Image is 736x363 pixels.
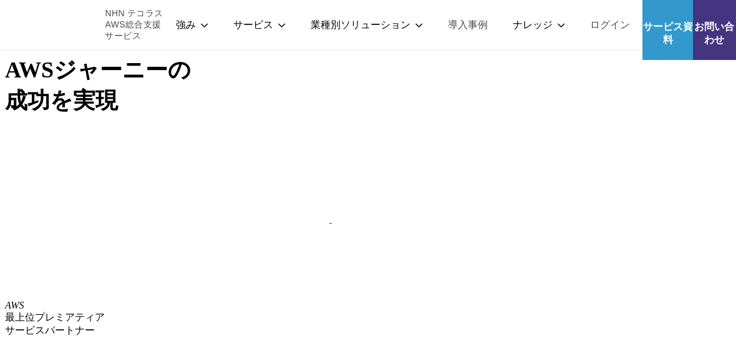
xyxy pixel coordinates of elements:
p: 強み [176,19,208,32]
p: ナレッジ [513,19,565,32]
img: AWSとの戦略的協業契約 締結 [5,135,329,222]
img: AWSプレミアティアサービスパートナー [5,231,61,287]
h1: AWS ジャーニーの 成功を実現 [5,55,731,116]
em: AWS [5,300,24,311]
a: AWSとの戦略的協業契約 締結 [5,214,332,224]
span: お問い合わせ [693,21,736,47]
a: AWS総合支援サービス C-Chorus NHN テコラスAWS総合支援サービス [19,8,163,42]
img: AWS総合支援サービス C-Chorus [19,10,86,40]
span: サービス資料 [642,21,693,47]
span: NHN テコラス AWS総合支援サービス [105,8,163,42]
p: サービス [233,19,286,32]
img: AWS請求代行サービス 統合管理プラン [332,135,656,222]
a: 導入事例 [448,19,488,32]
a: AWS請求代行サービス 統合管理プラン [332,214,656,224]
a: ログイン [590,19,630,32]
p: 業種別ソリューション [311,19,423,32]
p: 最上位プレミアティア サービスパートナー [5,300,731,337]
